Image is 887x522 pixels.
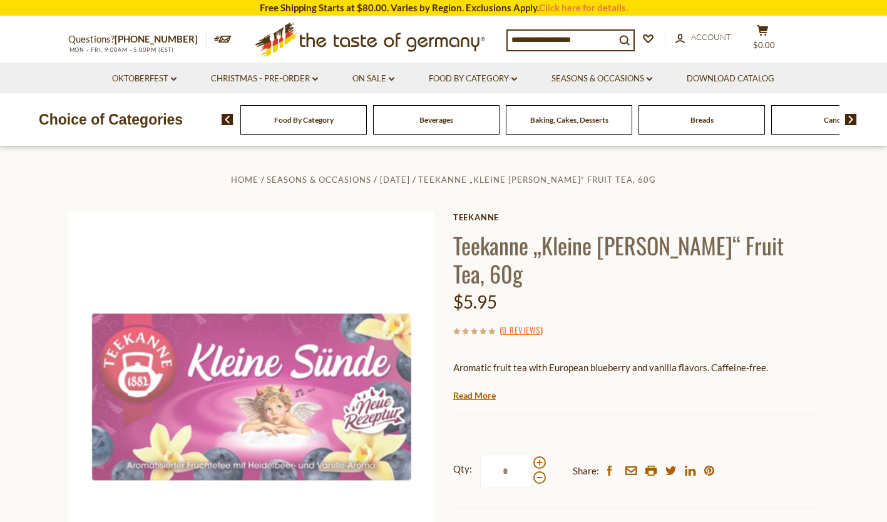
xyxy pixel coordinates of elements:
[274,115,334,125] a: Food By Category
[453,461,472,477] strong: Qty:
[744,24,782,56] button: $0.00
[453,389,496,402] a: Read More
[690,115,714,125] a: Breads
[845,114,857,125] img: next arrow
[68,46,175,53] span: MON - FRI, 9:00AM - 5:00PM (EST)
[429,72,517,86] a: Food By Category
[691,32,731,42] span: Account
[419,115,453,125] a: Beverages
[267,175,371,185] a: Seasons & Occasions
[539,2,628,13] a: Click here for details.
[418,175,656,185] a: Teekanne „Kleine [PERSON_NAME]“ Fruit Tea, 60g
[551,72,652,86] a: Seasons & Occasions
[824,115,845,125] a: Candy
[500,324,543,336] span: ( )
[231,175,259,185] a: Home
[502,324,540,337] a: 0 Reviews
[453,231,819,287] h1: Teekanne „Kleine [PERSON_NAME]“ Fruit Tea, 60g
[352,72,394,86] a: On Sale
[530,115,608,125] a: Baking, Cakes, Desserts
[453,291,497,312] span: $5.95
[453,360,819,376] p: Aromatic fruit tea with European blueberry and vanilla flavors. Caffeine-free.
[453,212,819,222] a: Teekanne
[675,31,731,44] a: Account
[115,33,198,44] a: [PHONE_NUMBER]
[380,175,410,185] a: [DATE]
[112,72,177,86] a: Oktoberfest
[222,114,233,125] img: previous arrow
[480,454,531,488] input: Qty:
[211,72,318,86] a: Christmas - PRE-ORDER
[573,463,599,479] span: Share:
[68,31,207,48] p: Questions?
[753,40,775,50] span: $0.00
[687,72,774,86] a: Download Catalog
